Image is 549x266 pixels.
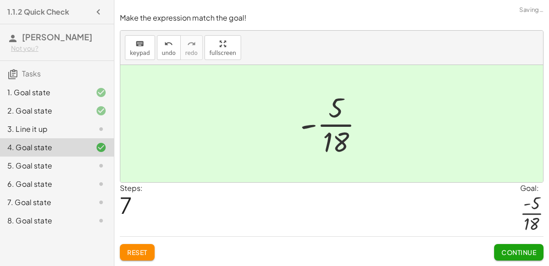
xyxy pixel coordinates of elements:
div: 1. Goal state [7,87,81,98]
i: keyboard [135,38,144,49]
span: [PERSON_NAME] [22,32,92,42]
h4: 1.1.2 Quick Check [7,6,69,17]
div: 6. Goal state [7,179,81,190]
span: keypad [130,50,150,56]
button: undoundo [157,35,181,60]
i: Task not started. [96,124,107,135]
i: Task finished and correct. [96,105,107,116]
span: undo [162,50,176,56]
div: 4. Goal state [7,142,81,153]
div: 3. Line it up [7,124,81,135]
label: Steps: [120,183,143,193]
i: Task not started. [96,215,107,226]
div: 7. Goal state [7,197,81,208]
span: fullscreen [210,50,236,56]
i: Task not started. [96,160,107,171]
i: Task finished and correct. [96,142,107,153]
i: Task not started. [96,179,107,190]
i: Task finished and correct. [96,87,107,98]
button: keyboardkeypad [125,35,155,60]
p: Make the expression match the goal! [120,13,544,23]
span: Saving… [519,5,544,15]
span: redo [185,50,198,56]
div: Goal: [520,183,544,194]
div: Not you? [11,44,107,53]
button: Reset [120,244,155,261]
div: 5. Goal state [7,160,81,171]
span: Reset [127,248,147,256]
span: Tasks [22,69,41,78]
span: 7 [120,191,132,219]
i: undo [164,38,173,49]
i: redo [187,38,196,49]
button: redoredo [180,35,203,60]
button: Continue [494,244,544,261]
button: fullscreen [205,35,241,60]
span: Continue [501,248,536,256]
div: 8. Goal state [7,215,81,226]
i: Task not started. [96,197,107,208]
div: 2. Goal state [7,105,81,116]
